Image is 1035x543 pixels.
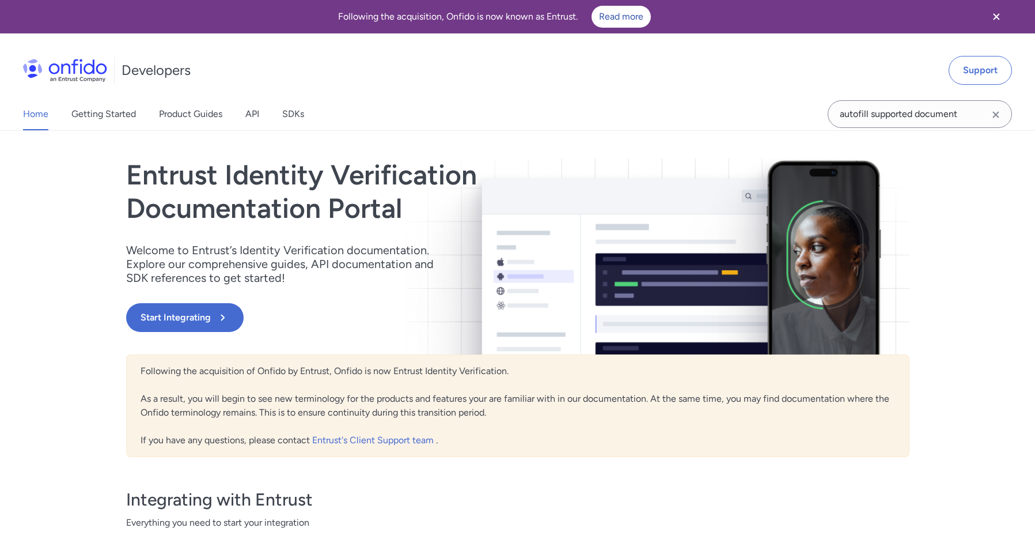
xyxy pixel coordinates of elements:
a: Getting Started [71,98,136,130]
div: Following the acquisition of Onfido by Entrust, Onfido is now Entrust Identity Verification. As a... [126,355,909,457]
a: Start Integrating [126,303,674,332]
span: Everything you need to start your integration [126,516,909,530]
h3: Integrating with Entrust [126,488,909,511]
a: SDKs [282,98,304,130]
svg: Close banner [989,10,1003,24]
h1: Entrust Identity Verification Documentation Portal [126,159,674,225]
a: API [245,98,259,130]
svg: Clear search field button [989,108,1003,122]
a: Support [949,56,1012,85]
button: Start Integrating [126,303,244,332]
p: Welcome to Entrust’s Identity Verification documentation. Explore our comprehensive guides, API d... [126,243,449,285]
a: Product Guides [159,98,222,130]
a: Home [23,98,48,130]
a: Read more [592,6,651,28]
input: Onfido search input field [828,100,1012,128]
div: Following the acquisition, Onfido is now known as Entrust. [14,6,975,28]
a: Entrust's Client Support team [312,435,436,446]
h1: Developers [122,61,191,80]
img: Onfido Logo [23,59,107,82]
button: Close banner [975,2,1018,31]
